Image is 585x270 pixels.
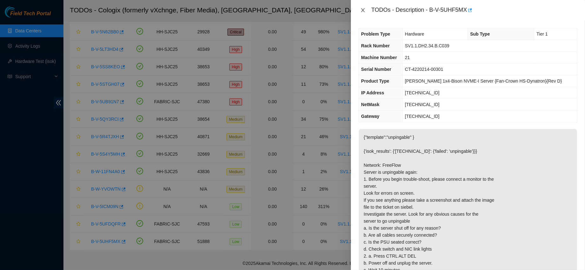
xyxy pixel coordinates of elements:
[361,55,397,60] span: Machine Number
[405,78,562,84] span: [PERSON_NAME] 1x4-Bison NVME-I Server {Fan-Crown HS-Dynatron}{Rev D}
[405,31,424,37] span: Hardware
[361,114,379,119] span: Gateway
[405,55,410,60] span: 21
[405,90,439,95] span: [TECHNICAL_ID]
[405,43,449,48] span: SV1.1.DH2.34.B.C039
[405,102,439,107] span: [TECHNICAL_ID]
[361,90,384,95] span: IP Address
[371,5,577,15] div: TODOs - Description - B-V-5UHF5MX
[361,43,390,48] span: Rack Number
[405,67,443,72] span: CT-4220214-00301
[470,31,490,37] span: Sub Type
[358,7,367,13] button: Close
[405,114,439,119] span: [TECHNICAL_ID]
[360,8,365,13] span: close
[536,31,548,37] span: Tier 1
[361,31,390,37] span: Problem Type
[361,78,389,84] span: Product Type
[361,102,379,107] span: NetMask
[361,67,391,72] span: Serial Number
